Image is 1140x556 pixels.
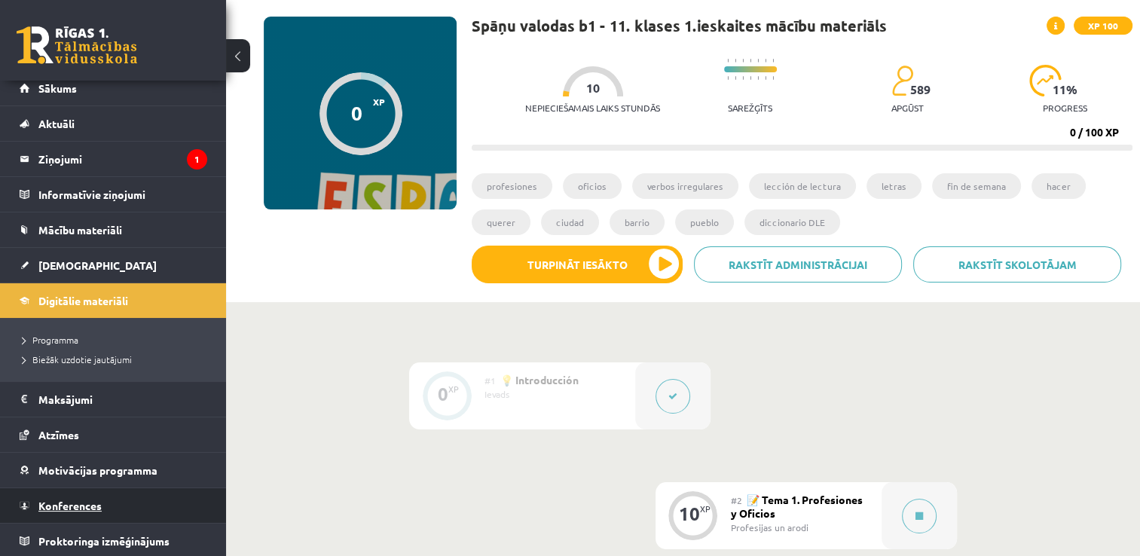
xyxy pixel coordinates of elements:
li: barrio [610,209,665,235]
a: Rakstīt skolotājam [913,246,1121,283]
a: Mācību materiāli [20,212,207,247]
img: icon-short-line-57e1e144782c952c97e751825c79c345078a6d821885a25fce030b3d8c18986b.svg [735,59,736,63]
img: icon-short-line-57e1e144782c952c97e751825c79c345078a6d821885a25fce030b3d8c18986b.svg [772,76,774,80]
span: 📝 Tema 1. Profesiones y Oficios [731,493,863,520]
a: Informatīvie ziņojumi [20,177,207,212]
img: icon-short-line-57e1e144782c952c97e751825c79c345078a6d821885a25fce030b3d8c18986b.svg [735,76,736,80]
span: Atzīmes [38,428,79,441]
p: progress [1043,102,1087,113]
img: students-c634bb4e5e11cddfef0936a35e636f08e4e9abd3cc4e673bd6f9a4125e45ecb1.svg [891,65,913,96]
img: icon-short-line-57e1e144782c952c97e751825c79c345078a6d821885a25fce030b3d8c18986b.svg [765,76,766,80]
span: Programma [23,334,78,346]
img: icon-short-line-57e1e144782c952c97e751825c79c345078a6d821885a25fce030b3d8c18986b.svg [757,76,759,80]
li: ciudad [541,209,599,235]
li: lección de lectura [749,173,856,199]
li: letras [866,173,921,199]
div: 0 [438,387,448,401]
li: fin de semana [932,173,1021,199]
a: Atzīmes [20,417,207,452]
p: Sarežģīts [728,102,772,113]
span: 10 [586,81,600,95]
a: Programma [23,333,211,347]
a: Biežāk uzdotie jautājumi [23,353,211,366]
li: verbos irregulares [632,173,738,199]
p: Nepieciešamais laiks stundās [525,102,660,113]
div: 10 [679,507,700,521]
span: Aktuāli [38,117,75,130]
button: Turpināt iesākto [472,246,683,283]
div: XP [448,385,459,393]
li: oficios [563,173,622,199]
img: icon-short-line-57e1e144782c952c97e751825c79c345078a6d821885a25fce030b3d8c18986b.svg [757,59,759,63]
span: Mācību materiāli [38,223,122,237]
h1: Spāņu valodas b1 - 11. klases 1.ieskaites mācību materiāls [472,17,887,35]
span: Digitālie materiāli [38,294,128,307]
li: hacer [1032,173,1086,199]
span: XP 100 [1074,17,1132,35]
a: Maksājumi [20,382,207,417]
span: Proktoringa izmēģinājums [38,534,170,548]
legend: Ziņojumi [38,142,207,176]
div: 0 [351,102,362,124]
span: XP [373,96,385,107]
a: Digitālie materiāli [20,283,207,318]
a: Motivācijas programma [20,453,207,487]
img: icon-short-line-57e1e144782c952c97e751825c79c345078a6d821885a25fce030b3d8c18986b.svg [750,76,751,80]
i: 1 [187,149,207,170]
img: icon-short-line-57e1e144782c952c97e751825c79c345078a6d821885a25fce030b3d8c18986b.svg [742,76,744,80]
a: Ziņojumi1 [20,142,207,176]
img: icon-progress-161ccf0a02000e728c5f80fcf4c31c7af3da0e1684b2b1d7c360e028c24a22f1.svg [1029,65,1062,96]
img: icon-short-line-57e1e144782c952c97e751825c79c345078a6d821885a25fce030b3d8c18986b.svg [727,76,729,80]
legend: Maksājumi [38,382,207,417]
img: icon-short-line-57e1e144782c952c97e751825c79c345078a6d821885a25fce030b3d8c18986b.svg [750,59,751,63]
span: Biežāk uzdotie jautājumi [23,353,132,365]
a: Aktuāli [20,106,207,141]
span: Motivācijas programma [38,463,157,477]
div: XP [700,505,711,513]
img: icon-short-line-57e1e144782c952c97e751825c79c345078a6d821885a25fce030b3d8c18986b.svg [727,59,729,63]
span: 11 % [1053,83,1078,96]
legend: Informatīvie ziņojumi [38,177,207,212]
a: Sākums [20,71,207,105]
div: Profesijas un arodi [731,521,870,534]
img: icon-short-line-57e1e144782c952c97e751825c79c345078a6d821885a25fce030b3d8c18986b.svg [772,59,774,63]
span: [DEMOGRAPHIC_DATA] [38,258,157,272]
span: Sākums [38,81,77,95]
div: Ievads [484,387,624,401]
li: pueblo [675,209,734,235]
p: apgūst [891,102,924,113]
a: Konferences [20,488,207,523]
span: #1 [484,374,496,386]
li: profesiones [472,173,552,199]
a: Rakstīt administrācijai [694,246,902,283]
span: Konferences [38,499,102,512]
img: icon-short-line-57e1e144782c952c97e751825c79c345078a6d821885a25fce030b3d8c18986b.svg [765,59,766,63]
span: #2 [731,494,742,506]
a: [DEMOGRAPHIC_DATA] [20,248,207,283]
span: 💡 Introducción [500,373,579,386]
img: icon-short-line-57e1e144782c952c97e751825c79c345078a6d821885a25fce030b3d8c18986b.svg [742,59,744,63]
a: Rīgas 1. Tālmācības vidusskola [17,26,137,64]
span: 589 [910,83,931,96]
li: diccionario DLE [744,209,840,235]
li: querer [472,209,530,235]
